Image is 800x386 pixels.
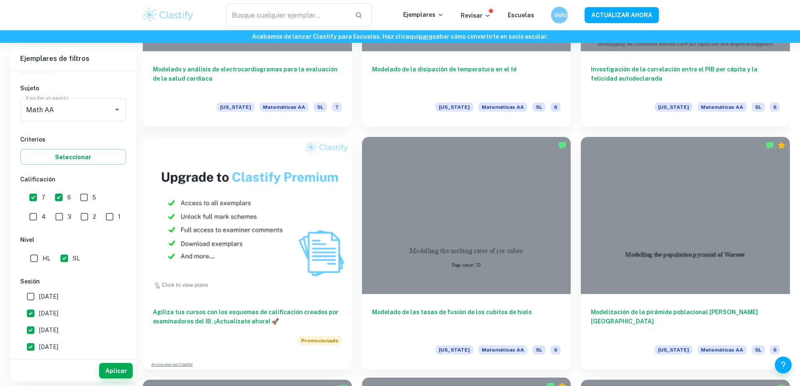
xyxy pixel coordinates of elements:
[68,213,71,220] font: 3
[151,362,193,368] a: Anúnciese con Clastify
[39,310,58,317] font: [DATE]
[252,33,406,40] font: Acabamos de lanzar Clastify para Escuelas. Haz clic
[226,3,348,27] input: Busque cualquier ejemplar...
[142,7,195,24] img: Logotipo de Clastify
[153,309,338,325] font: Agiliza tus cursos con los esquemas de calificación creados por examinadores del IB. ¡Actualízate...
[777,141,786,150] div: De primera calidad
[99,363,133,378] button: Aplicar
[67,194,71,201] font: 6
[482,104,524,110] font: Matemáticas AA
[20,149,126,165] button: Seleccionar
[39,344,58,350] font: [DATE]
[591,66,758,82] font: Investigación de la correlación entre el PIB per cápita y la felicidad autodeclarada
[42,213,46,220] font: 4
[317,104,323,110] font: SL
[773,347,776,353] font: 6
[20,236,34,243] font: Nivel
[585,7,659,23] button: ACTUALIZAR AHORA
[73,255,80,262] font: SL
[55,154,91,160] font: Seleccionar
[766,141,774,150] img: Marcado
[558,141,567,150] img: Marcado
[42,255,50,262] font: HL
[658,104,689,110] font: [US_STATE]
[42,194,45,201] font: 7
[406,33,419,40] font: aquí
[111,104,123,116] button: Open
[591,12,652,19] font: ACTUALIZAR AHORA
[151,362,193,367] font: Anúnciese con Clastify
[419,33,433,40] a: para
[143,137,352,294] img: Uña del pulgar
[701,104,743,110] font: Matemáticas AA
[551,7,568,24] button: Vehículo eléctrico
[92,194,96,201] font: 5
[105,368,127,374] font: Aplicar
[362,137,571,369] a: Modelado de las tasas de fusión de los cubitos de hielo[US_STATE]Matemáticas AASL6
[263,104,305,110] font: Matemáticas AA
[20,85,39,92] font: Sujeto
[372,66,517,73] font: Modelado de la disipación de temperatura en el té
[461,12,483,19] font: Revisar
[20,176,55,183] font: Calificación
[301,338,338,344] font: Promocionado
[20,278,40,285] font: Sesión
[773,104,776,110] font: 6
[439,104,470,110] font: [US_STATE]
[581,137,790,369] a: Modelización de la pirámide poblacional [PERSON_NAME][GEOGRAPHIC_DATA][US_STATE]Matemáticas AASL6
[39,327,58,333] font: [DATE]
[508,12,534,18] a: Escuelas
[20,55,89,63] font: Ejemplares de filtros
[554,12,580,28] font: Vehículo eléctrico
[439,347,470,353] font: [US_STATE]
[536,104,542,110] font: SL
[93,213,96,220] font: 2
[554,347,557,353] font: 6
[153,66,338,82] font: Modelado y análisis de electrocardiogramas para la evaluación de la salud cardíaca
[775,357,792,373] button: Ayuda y comentarios
[482,347,524,353] font: Matemáticas AA
[701,347,743,353] font: Matemáticas AA
[20,136,45,143] font: Criterios
[220,104,251,110] font: [US_STATE]
[403,11,435,18] font: Ejemplares
[536,347,542,353] font: SL
[433,33,547,40] font: saber cómo convertirte en socio escolar
[658,347,689,353] font: [US_STATE]
[591,309,758,325] font: Modelización de la pirámide poblacional [PERSON_NAME][GEOGRAPHIC_DATA]
[554,104,557,110] font: 6
[269,318,279,325] font: ! 🚀
[547,33,548,40] font: .
[118,213,121,220] font: 1
[755,104,761,110] font: SL
[335,104,338,110] font: 7
[39,293,58,300] font: [DATE]
[372,309,532,315] font: Modelado de las tasas de fusión de los cubitos de hielo
[755,347,761,353] font: SL
[26,95,68,101] font: Escribe un asunto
